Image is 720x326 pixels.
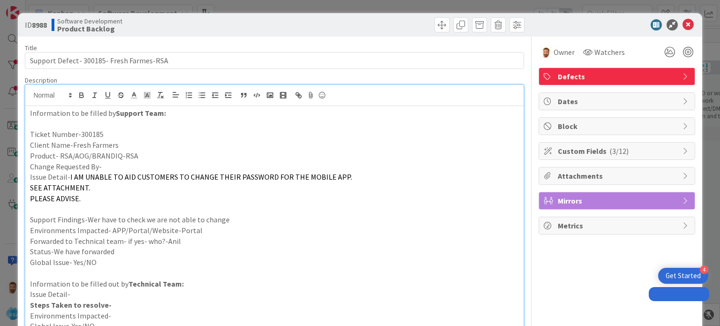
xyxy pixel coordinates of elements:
p: Forwarded to Technical team- if yes- who?-Anil [30,236,518,247]
span: ID [25,19,47,30]
strong: Steps Taken to resolve- [30,300,112,310]
div: 4 [700,265,708,274]
p: Support Findings-Wer have to check we are not able to change [30,214,518,225]
p: Issue Detail- [30,289,518,300]
span: Attachments [558,170,678,182]
p: Client Name-Fresh Farmers [30,140,518,151]
b: 8988 [32,20,47,30]
strong: Technical Team: [128,279,184,288]
span: Owner [554,46,575,58]
span: Custom Fields [558,145,678,157]
span: I AM UNABLE TO AID CUSTOMERS TO CHANGE THEIR PASSWORD FOR THE MOBILE APP. [70,172,352,182]
span: Block [558,121,678,132]
span: Metrics [558,220,678,231]
input: type card name here... [25,52,524,69]
span: Description [25,76,57,84]
span: ( 3/12 ) [609,146,629,156]
div: Open Get Started checklist, remaining modules: 4 [658,268,708,284]
img: AS [540,46,552,58]
span: PLEASE ADVISE. [30,194,81,203]
p: Global Issue- Yes/NO [30,257,518,268]
p: Information to be filled by [30,108,518,119]
p: Issue Detail- [30,172,518,182]
p: Ticket Number-300185 [30,129,518,140]
p: Product- RSA/AOG/BRANDIQ-RSA [30,151,518,161]
strong: Support Team: [116,108,166,118]
span: Defects [558,71,678,82]
span: Watchers [594,46,625,58]
p: Environments Impacted- APP/Portal/Website-Portal [30,225,518,236]
div: Get Started [666,271,701,281]
label: Title [25,44,37,52]
p: Status-We have forwarded [30,246,518,257]
span: Dates [558,96,678,107]
p: Information to be filled out by [30,279,518,289]
span: Software Development [57,17,122,25]
span: Mirrors [558,195,678,206]
p: Change Requested By- [30,161,518,172]
p: Environments Impacted- [30,311,518,321]
span: SEE ATTACHMENT. [30,183,90,192]
b: Product Backlog [57,25,122,32]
